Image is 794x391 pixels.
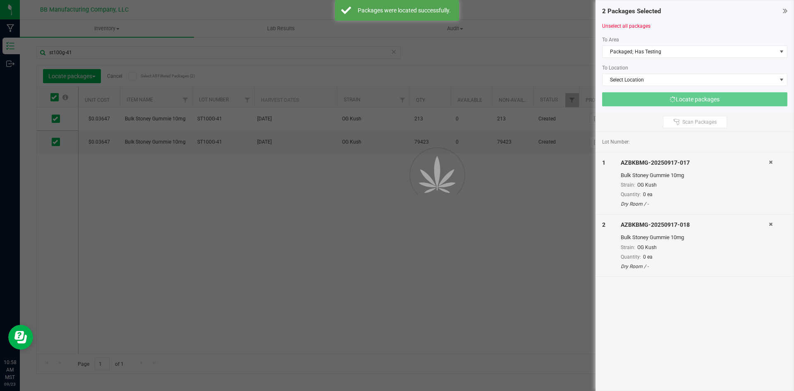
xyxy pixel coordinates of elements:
span: OG Kush [637,182,657,188]
div: Packages were located successfully. [356,6,453,14]
button: Locate packages [602,92,787,106]
span: Lot Number: [602,138,630,146]
div: AZBKBMG-20250917-018 [621,221,769,229]
a: Unselect all packages [602,23,651,29]
span: Packaged; Has Testing [603,46,777,58]
span: Quantity: [621,192,641,197]
span: Scan Packages [682,119,717,125]
span: To Area [602,37,619,43]
div: Dry Room / - [621,263,769,270]
div: Dry Room / - [621,200,769,208]
span: To Location [602,65,628,71]
button: Scan Packages [663,116,727,128]
div: Bulk Stoney Gummie 10mg [621,233,769,242]
iframe: Resource center [8,325,33,350]
span: 0 ea [643,254,653,260]
span: Strain: [621,182,635,188]
div: AZBKBMG-20250917-017 [621,158,769,167]
span: Quantity: [621,254,641,260]
span: Select Location [603,74,777,86]
span: 0 ea [643,192,653,197]
div: Bulk Stoney Gummie 10mg [621,171,769,180]
span: OG Kush [637,245,657,250]
span: 2 [602,221,605,228]
span: Strain: [621,245,635,250]
span: 1 [602,159,605,166]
